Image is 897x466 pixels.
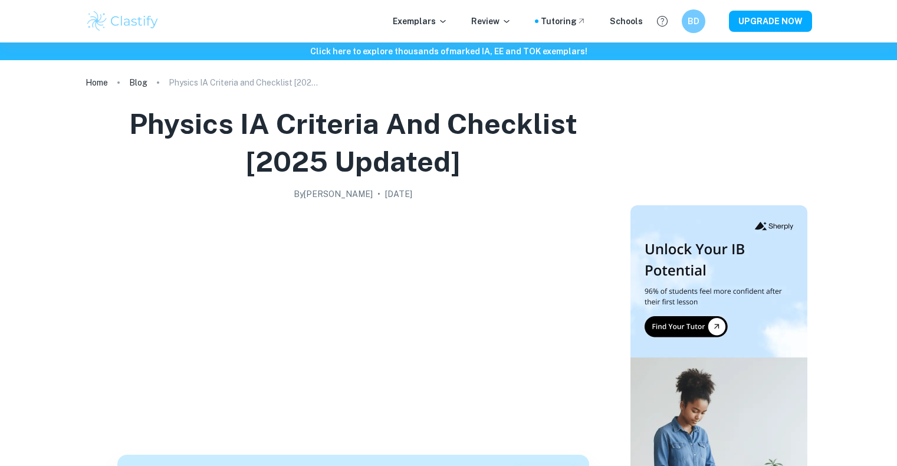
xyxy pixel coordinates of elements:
[86,74,108,91] a: Home
[393,15,448,28] p: Exemplars
[2,45,895,58] h6: Click here to explore thousands of marked IA, EE and TOK exemplars !
[117,205,589,441] img: Physics IA Criteria and Checklist [2025 updated] cover image
[541,15,586,28] a: Tutoring
[471,15,511,28] p: Review
[385,188,412,201] h2: [DATE]
[86,9,160,33] img: Clastify logo
[129,74,147,91] a: Blog
[610,15,643,28] a: Schools
[729,11,812,32] button: UPGRADE NOW
[90,105,616,181] h1: Physics IA Criteria and Checklist [2025 updated]
[652,11,672,31] button: Help and Feedback
[169,76,322,89] p: Physics IA Criteria and Checklist [2025 updated]
[682,9,705,33] button: BD
[686,15,700,28] h6: BD
[377,188,380,201] p: •
[294,188,373,201] h2: By [PERSON_NAME]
